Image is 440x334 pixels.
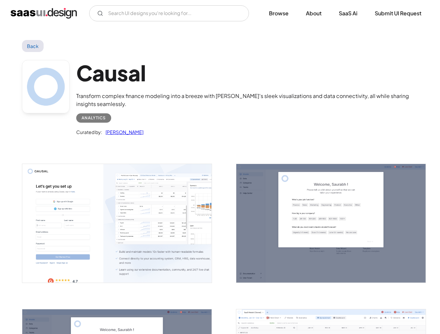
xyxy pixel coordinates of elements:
[89,5,249,21] form: Email Form
[76,92,418,108] div: Transform complex finance modeling into a breeze with [PERSON_NAME]'s sleek visualizations and da...
[11,8,77,19] a: home
[22,164,212,283] img: 64492436740e3e18ff27fda8_Causal%20Signup%20Screen.png
[261,6,297,21] a: Browse
[298,6,330,21] a: About
[236,164,426,283] a: open lightbox
[367,6,429,21] a: Submit UI Request
[102,128,143,136] a: [PERSON_NAME]
[76,60,418,86] h1: Causal
[22,164,212,283] a: open lightbox
[82,114,106,122] div: Analytics
[89,5,249,21] input: Search UI designs you're looking for...
[331,6,365,21] a: SaaS Ai
[236,164,426,283] img: 64492453907c69911fd908ab_Causal%20Welcome%20Screen.png
[22,40,44,52] a: Back
[76,128,102,136] div: Curated by:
